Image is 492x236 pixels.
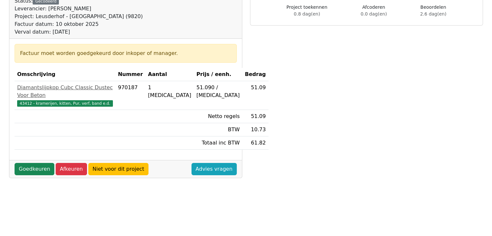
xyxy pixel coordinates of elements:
td: 51.09 [242,81,268,110]
td: 51.09 [242,110,268,123]
td: 10.73 [242,123,268,136]
span: 0.0 dag(en) [361,11,387,16]
div: 1 [MEDICAL_DATA] [148,84,191,99]
th: Aantal [146,68,194,81]
a: Diamantslijpkop Cubc Classic Dustec Voor Beton43412 - kramerijen, kitten, Pur, verf, band e.d. [17,84,113,107]
th: Prijs / eenh. [194,68,242,81]
a: Afkeuren [56,163,87,175]
a: Niet voor dit project [88,163,148,175]
td: Netto regels [194,110,242,123]
td: 61.82 [242,136,268,150]
th: Omschrijving [15,68,115,81]
th: Bedrag [242,68,268,81]
td: Totaal inc BTW [194,136,242,150]
div: Factuur datum: 10 oktober 2025 [15,20,143,28]
a: Advies vragen [191,163,237,175]
span: 0.8 dag(en) [294,11,320,16]
div: Afcoderen [361,4,387,17]
td: 970187 [115,81,146,110]
td: BTW [194,123,242,136]
div: Diamantslijpkop Cubc Classic Dustec Voor Beton [17,84,113,99]
div: Verval datum: [DATE] [15,28,143,36]
a: Goedkeuren [15,163,54,175]
span: 2.6 dag(en) [420,11,446,16]
th: Nummer [115,68,146,81]
div: Project: Leusderhof - [GEOGRAPHIC_DATA] (9820) [15,13,143,20]
div: Leverancier: [PERSON_NAME] [15,5,143,13]
span: 43412 - kramerijen, kitten, Pur, verf, band e.d. [17,100,113,107]
div: Beoordelen [420,4,446,17]
div: Project toekennen [287,4,327,17]
div: 51.090 / [MEDICAL_DATA] [196,84,240,99]
div: Factuur moet worden goedgekeurd door inkoper of manager. [20,49,231,57]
